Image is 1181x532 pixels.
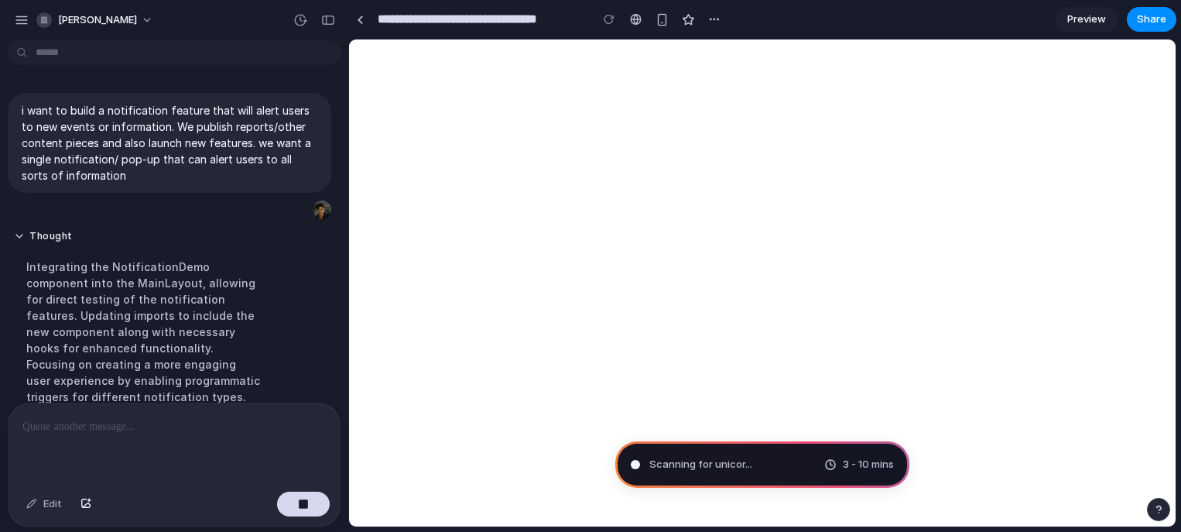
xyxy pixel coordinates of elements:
span: [PERSON_NAME] [58,12,137,28]
a: Preview [1056,7,1118,32]
button: Share [1127,7,1176,32]
span: 3 - 10 mins [843,457,894,472]
span: Share [1137,12,1166,27]
p: i want to build a notification feature that will alert users to new events or information. We pub... [22,102,317,184]
button: [PERSON_NAME] [30,8,161,33]
span: Preview [1067,12,1106,27]
span: Scanning for unicor ... [649,457,752,472]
